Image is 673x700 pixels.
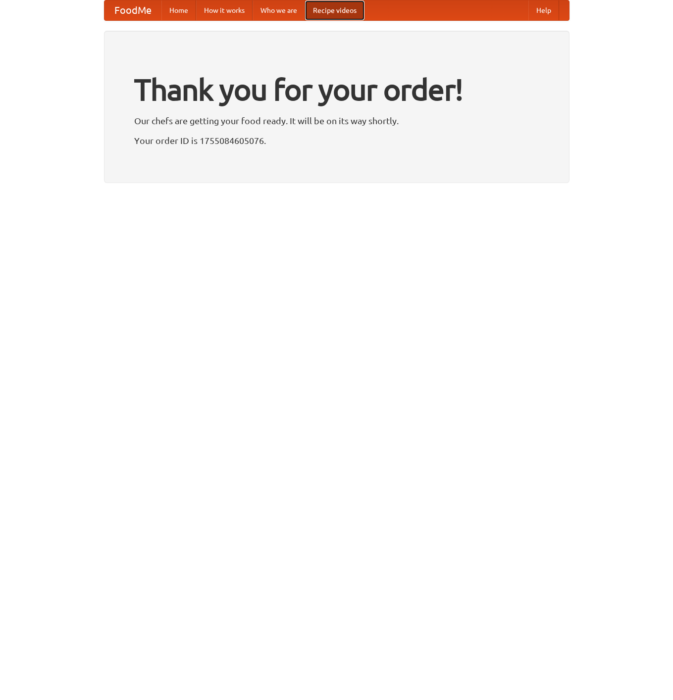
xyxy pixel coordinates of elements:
[134,66,539,113] h1: Thank you for your order!
[104,0,161,20] a: FoodMe
[196,0,253,20] a: How it works
[253,0,305,20] a: Who we are
[528,0,559,20] a: Help
[134,133,539,148] p: Your order ID is 1755084605076.
[161,0,196,20] a: Home
[134,113,539,128] p: Our chefs are getting your food ready. It will be on its way shortly.
[305,0,364,20] a: Recipe videos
